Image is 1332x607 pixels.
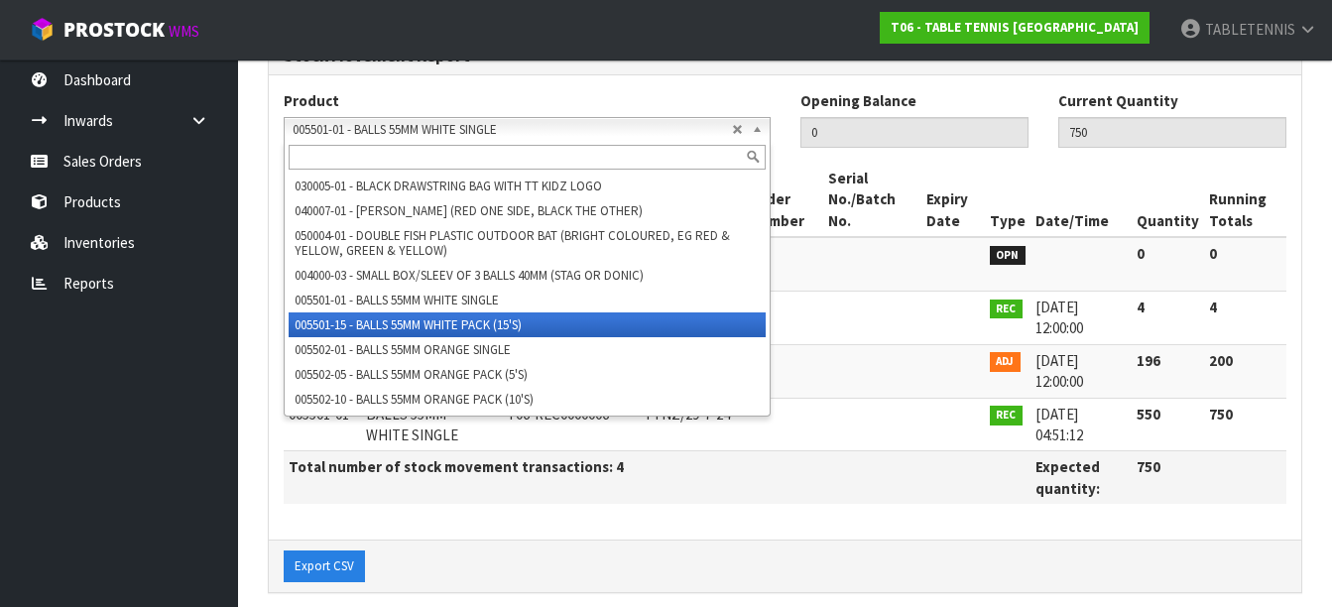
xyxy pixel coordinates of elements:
[284,550,365,582] button: Export CSV
[289,337,766,362] li: 005502-01 - BALLS 55MM ORANGE SINGLE
[1137,298,1145,316] strong: 4
[507,405,609,424] span: T06-REC0000006
[289,362,766,387] li: 005502-05 - BALLS 55MM ORANGE PACK (5'S)
[1137,457,1160,476] strong: 750
[1209,298,1217,316] strong: 4
[289,312,766,337] li: 005501-15 - BALLS 55MM WHITE PACK (15'S)
[891,19,1139,36] strong: T06 - TABLE TENNIS [GEOGRAPHIC_DATA]
[985,163,1031,237] th: Type
[293,118,732,142] span: 005501-01 - BALLS 55MM WHITE SINGLE
[289,288,766,312] li: 005501-01 - BALLS 55MM WHITE SINGLE
[644,405,730,424] span: TTNZ/29-7-24
[990,300,1024,319] span: REC
[990,406,1024,425] span: REC
[1030,163,1132,237] th: Date/Time
[1209,405,1233,424] strong: 750
[284,47,1286,65] h3: Stock Movement Report
[289,387,766,412] li: 005502-10 - BALLS 55MM ORANGE PACK (10'S)
[289,263,766,288] li: 004000-03 - SMALL BOX/SLEEV OF 3 BALLS 40MM (STAG OR DONIC)
[1137,244,1145,263] strong: 0
[1137,405,1160,424] strong: 550
[289,457,624,476] strong: Total number of stock movement transactions: 4
[63,17,165,43] span: ProStock
[1035,457,1100,497] strong: Expected quantity:
[1035,351,1083,391] span: [DATE] 12:00:00
[169,22,199,41] small: WMS
[289,223,766,263] li: 050004-01 - DOUBLE FISH PLASTIC OUTDOOR BAT (BRIGHT COLOURED, EG RED & YELLOW, GREEN & YELLOW)
[1132,163,1204,237] th: Quantity
[1035,298,1083,337] span: [DATE] 12:00:00
[1209,244,1217,263] strong: 0
[289,174,766,198] li: 030005-01 - BLACK DRAWSTRING BAG WITH TT KIDZ LOGO
[289,405,349,424] span: 005501-01
[745,163,823,237] th: Order Number
[1035,405,1083,444] span: [DATE] 04:51:12
[1058,90,1178,111] label: Current Quantity
[1204,163,1286,237] th: Running Totals
[921,163,984,237] th: Expiry Date
[800,90,916,111] label: Opening Balance
[1209,351,1233,370] strong: 200
[284,90,339,111] label: Product
[1205,20,1295,39] span: TABLETENNIS
[30,17,55,42] img: cube-alt.png
[990,246,1027,266] span: OPN
[1137,351,1160,370] strong: 196
[823,163,921,237] th: Serial No./Batch No.
[366,405,458,444] span: BALLS 55MM WHITE SINGLE
[990,352,1022,372] span: ADJ
[289,198,766,223] li: 040007-01 - [PERSON_NAME] (RED ONE SIDE, BLACK THE OTHER)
